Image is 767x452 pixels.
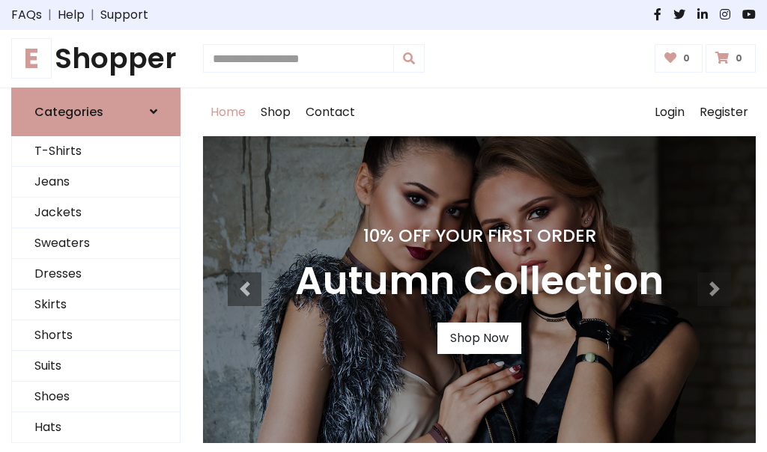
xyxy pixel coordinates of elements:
[12,198,180,228] a: Jackets
[12,412,180,443] a: Hats
[12,320,180,351] a: Shorts
[437,323,521,354] a: Shop Now
[203,88,253,136] a: Home
[679,52,694,65] span: 0
[298,88,363,136] a: Contact
[647,88,692,136] a: Login
[11,42,181,76] a: EShopper
[34,105,103,119] h6: Categories
[253,88,298,136] a: Shop
[12,290,180,320] a: Skirts
[12,382,180,412] a: Shoes
[295,258,664,305] h3: Autumn Collection
[295,225,664,246] h4: 10% Off Your First Order
[12,351,180,382] a: Suits
[11,6,42,24] a: FAQs
[85,6,100,24] span: |
[732,52,746,65] span: 0
[11,88,181,136] a: Categories
[692,88,756,136] a: Register
[100,6,148,24] a: Support
[58,6,85,24] a: Help
[12,136,180,167] a: T-Shirts
[12,259,180,290] a: Dresses
[42,6,58,24] span: |
[12,167,180,198] a: Jeans
[11,38,52,79] span: E
[11,42,181,76] h1: Shopper
[706,44,756,73] a: 0
[655,44,703,73] a: 0
[12,228,180,259] a: Sweaters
